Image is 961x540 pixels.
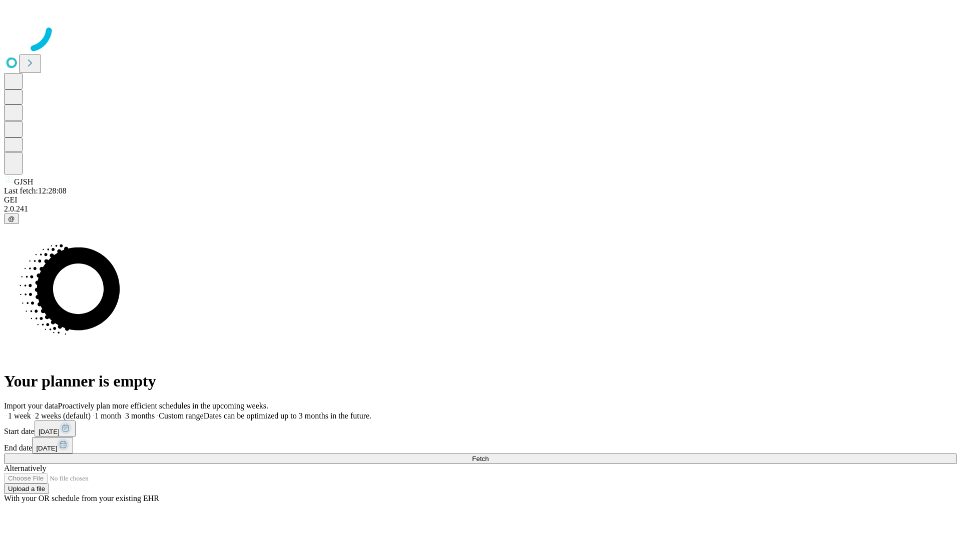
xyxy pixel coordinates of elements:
[4,372,957,390] h1: Your planner is empty
[4,437,957,453] div: End date
[32,437,73,453] button: [DATE]
[4,494,159,502] span: With your OR schedule from your existing EHR
[36,444,57,452] span: [DATE]
[4,195,957,204] div: GEI
[125,411,155,420] span: 3 months
[159,411,203,420] span: Custom range
[4,453,957,464] button: Fetch
[39,428,60,435] span: [DATE]
[8,411,31,420] span: 1 week
[4,204,957,213] div: 2.0.241
[4,186,67,195] span: Last fetch: 12:28:08
[4,483,49,494] button: Upload a file
[4,420,957,437] div: Start date
[472,455,489,462] span: Fetch
[14,177,33,186] span: GJSH
[204,411,371,420] span: Dates can be optimized up to 3 months in the future.
[8,215,15,222] span: @
[35,411,91,420] span: 2 weeks (default)
[4,401,58,410] span: Import your data
[35,420,76,437] button: [DATE]
[95,411,121,420] span: 1 month
[58,401,268,410] span: Proactively plan more efficient schedules in the upcoming weeks.
[4,464,46,472] span: Alternatively
[4,213,19,224] button: @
